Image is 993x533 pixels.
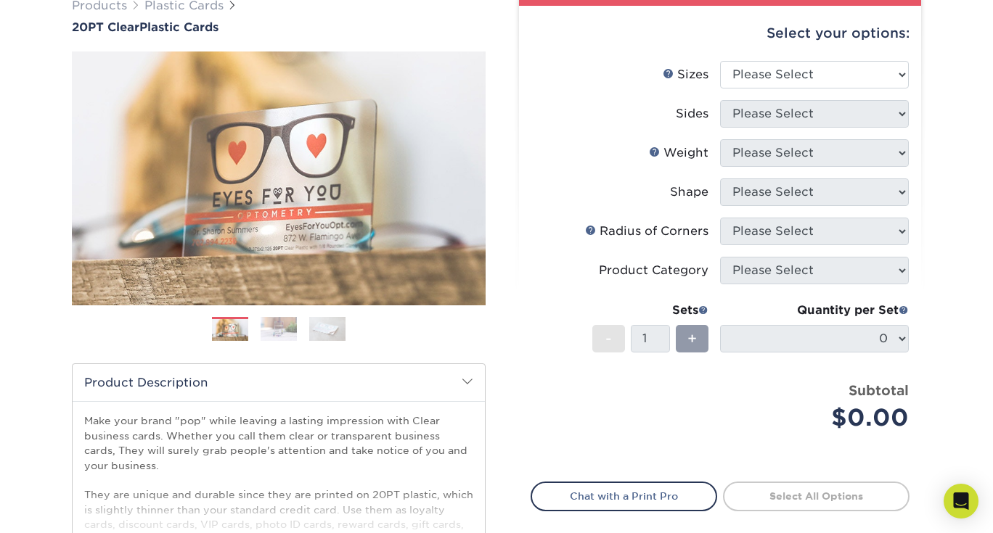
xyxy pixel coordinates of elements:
[723,482,910,511] a: Select All Options
[72,20,486,34] h1: Plastic Cards
[72,36,486,321] img: 20PT Clear 01
[676,105,708,123] div: Sides
[531,482,717,511] a: Chat with a Print Pro
[605,328,612,350] span: -
[309,316,346,342] img: Plastic Cards 03
[4,489,123,528] iframe: Google Customer Reviews
[72,20,139,34] span: 20PT Clear
[649,144,708,162] div: Weight
[212,318,248,343] img: Plastic Cards 01
[592,302,708,319] div: Sets
[849,382,909,398] strong: Subtotal
[531,6,910,61] div: Select your options:
[585,223,708,240] div: Radius of Corners
[687,328,697,350] span: +
[72,20,486,34] a: 20PT ClearPlastic Cards
[663,66,708,83] div: Sizes
[261,316,297,342] img: Plastic Cards 02
[599,262,708,279] div: Product Category
[720,302,909,319] div: Quantity per Set
[73,364,485,401] h2: Product Description
[731,400,909,435] div: $0.00
[670,183,708,201] div: Shape
[944,484,978,518] div: Open Intercom Messenger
